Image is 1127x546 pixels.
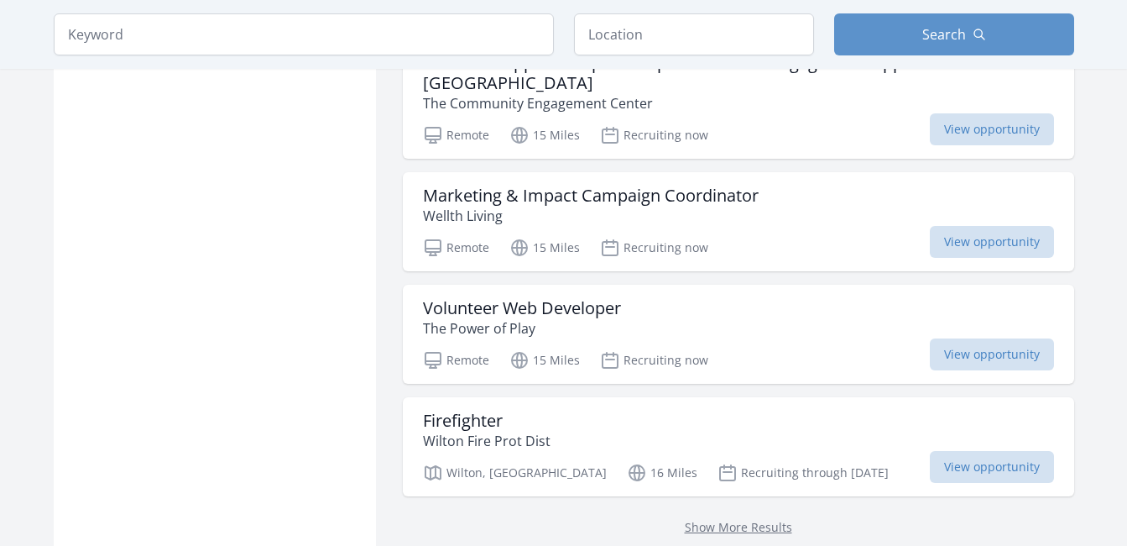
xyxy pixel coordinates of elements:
p: 16 Miles [627,463,697,483]
a: Volunteer Web Developer The Power of Play Remote 15 Miles Recruiting now View opportunity [403,285,1074,384]
p: Recruiting now [600,238,708,258]
p: Remote [423,238,489,258]
p: Recruiting now [600,350,708,370]
a: Firefighter Wilton Fire Prot Dist Wilton, [GEOGRAPHIC_DATA] 16 Miles Recruiting through [DATE] Vi... [403,397,1074,496]
a: Marketing & Impact Campaign Coordinator Wellth Living Remote 15 Miles Recruiting now View opportu... [403,172,1074,271]
h3: Volunteer App Developer - Help Build A Civic Engagement App for [GEOGRAPHIC_DATA] [423,53,1054,93]
span: View opportunity [930,451,1054,483]
h3: Volunteer Web Developer [423,298,621,318]
p: Recruiting now [600,125,708,145]
p: 15 Miles [509,125,580,145]
p: Wellth Living [423,206,759,226]
p: Wilton, [GEOGRAPHIC_DATA] [423,463,607,483]
h3: Firefighter [423,411,550,431]
p: The Community Engagement Center [423,93,1054,113]
h3: Marketing & Impact Campaign Coordinator [423,186,759,206]
span: View opportunity [930,226,1054,258]
p: Remote [423,350,489,370]
a: Show More Results [685,519,792,535]
p: 15 Miles [509,238,580,258]
a: Volunteer App Developer - Help Build A Civic Engagement App for [GEOGRAPHIC_DATA] The Community E... [403,39,1074,159]
input: Location [574,13,814,55]
button: Search [834,13,1074,55]
p: Wilton Fire Prot Dist [423,431,550,451]
span: Search [922,24,966,45]
p: 15 Miles [509,350,580,370]
input: Keyword [54,13,554,55]
span: View opportunity [930,113,1054,145]
p: Remote [423,125,489,145]
p: Recruiting through [DATE] [717,463,889,483]
span: View opportunity [930,339,1054,370]
p: The Power of Play [423,318,621,339]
